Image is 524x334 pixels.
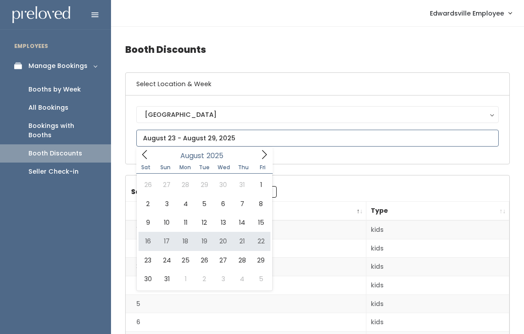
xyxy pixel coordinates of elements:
span: Sun [156,165,175,170]
span: August 30, 2025 [139,270,157,288]
span: September 4, 2025 [233,270,251,288]
span: August 11, 2025 [176,213,195,232]
span: Tue [195,165,214,170]
span: August 12, 2025 [195,213,214,232]
span: August 26, 2025 [195,251,214,270]
span: August 23, 2025 [139,251,157,270]
div: Manage Bookings [28,61,87,71]
span: August 3, 2025 [157,195,176,213]
span: August 15, 2025 [251,213,270,232]
span: Edwardsville Employee [430,8,504,18]
span: August 2, 2025 [139,195,157,213]
div: Bookings with Booths [28,121,97,140]
td: kids [366,313,509,332]
span: September 1, 2025 [176,270,195,288]
div: All Bookings [28,103,68,112]
a: Edwardsville Employee [421,4,520,23]
span: Sat [136,165,156,170]
td: 4 [126,276,366,295]
span: August 31, 2025 [157,270,176,288]
input: Year [204,150,231,161]
div: [GEOGRAPHIC_DATA] [145,110,490,119]
span: August 17, 2025 [157,232,176,250]
span: August 4, 2025 [176,195,195,213]
span: Mon [175,165,195,170]
span: August 6, 2025 [214,195,233,213]
h6: Select Location & Week [126,73,509,95]
span: August 25, 2025 [176,251,195,270]
div: Booths by Week [28,85,81,94]
label: Search: [131,186,277,198]
span: September 3, 2025 [214,270,233,288]
button: [GEOGRAPHIC_DATA] [136,106,499,123]
span: August 10, 2025 [157,213,176,232]
div: Booth Discounts [28,149,82,158]
span: August 14, 2025 [233,213,251,232]
span: July 26, 2025 [139,175,157,194]
th: Booth Number: activate to sort column descending [126,202,366,221]
span: August 28, 2025 [233,251,251,270]
span: August [180,152,204,159]
span: August 7, 2025 [233,195,251,213]
span: Thu [234,165,253,170]
td: 6 [126,313,366,332]
span: August 1, 2025 [251,175,270,194]
td: kids [366,276,509,295]
span: Wed [214,165,234,170]
span: July 30, 2025 [214,175,233,194]
span: July 28, 2025 [176,175,195,194]
input: August 23 - August 29, 2025 [136,130,499,147]
span: August 20, 2025 [214,232,233,250]
span: July 29, 2025 [195,175,214,194]
td: 5 [126,294,366,313]
td: kids [366,220,509,239]
span: August 13, 2025 [214,213,233,232]
span: July 31, 2025 [233,175,251,194]
span: August 27, 2025 [214,251,233,270]
td: kids [366,239,509,258]
td: kids [366,258,509,276]
span: September 5, 2025 [251,270,270,288]
span: August 22, 2025 [251,232,270,250]
div: Seller Check-in [28,167,79,176]
span: August 16, 2025 [139,232,157,250]
span: August 9, 2025 [139,213,157,232]
td: kids [366,294,509,313]
img: preloved logo [12,6,70,24]
td: 2 [126,239,366,258]
h4: Booth Discounts [125,37,510,62]
span: August 19, 2025 [195,232,214,250]
span: July 27, 2025 [157,175,176,194]
span: August 24, 2025 [157,251,176,270]
span: August 21, 2025 [233,232,251,250]
span: August 8, 2025 [251,195,270,213]
span: September 2, 2025 [195,270,214,288]
td: 3 [126,258,366,276]
td: 1 [126,220,366,239]
span: August 29, 2025 [251,251,270,270]
th: Type: activate to sort column ascending [366,202,509,221]
span: August 18, 2025 [176,232,195,250]
span: Fri [253,165,273,170]
span: August 5, 2025 [195,195,214,213]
